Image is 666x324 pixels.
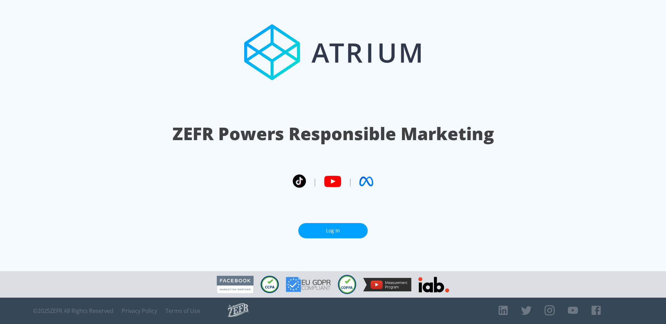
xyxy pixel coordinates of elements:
span: | [348,176,352,187]
span: | [313,176,317,187]
h1: ZEFR Powers Responsible Marketing [172,122,494,146]
span: © 2025 ZEFR All Rights Reserved [33,307,113,314]
img: IAB [418,277,449,292]
a: Privacy Policy [122,307,157,314]
img: CCPA Compliant [261,276,279,293]
img: COPPA Compliant [338,275,356,294]
a: Log In [298,223,368,239]
a: Terms of Use [165,307,200,314]
img: YouTube Measurement Program [363,278,411,291]
img: GDPR Compliant [286,277,331,292]
img: Facebook Marketing Partner [217,276,254,293]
